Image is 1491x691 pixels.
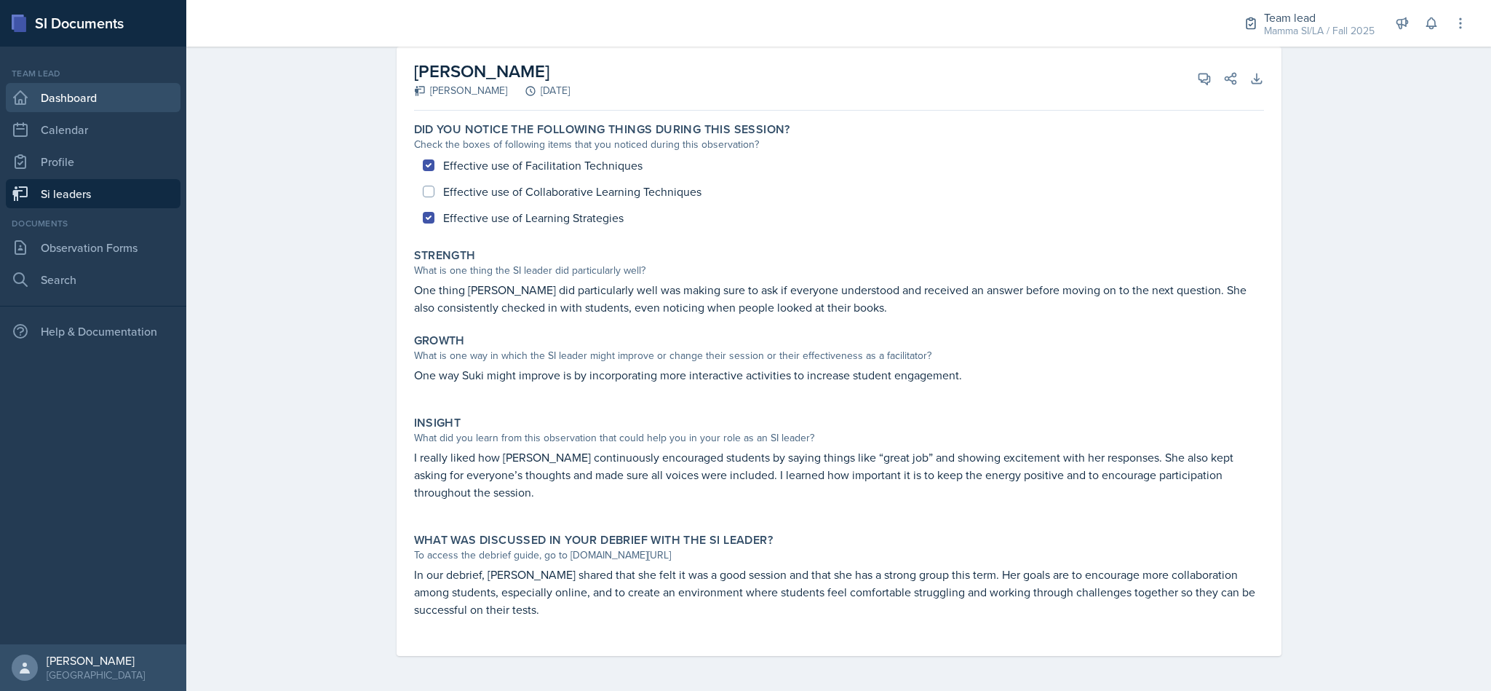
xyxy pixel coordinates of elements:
[6,265,180,294] a: Search
[414,366,1264,384] p: One way Suki might improve is by incorporating more interactive activities to increase student en...
[6,233,180,262] a: Observation Forms
[414,348,1264,363] div: What is one way in which the SI leader might improve or change their session or their effectivene...
[414,548,1264,563] div: To access the debrief guide, go to [DOMAIN_NAME][URL]
[6,147,180,176] a: Profile
[414,430,1264,446] div: What did you learn from this observation that could help you in your role as an SI leader?
[1264,23,1375,39] div: Mamma SI/LA / Fall 2025
[414,333,465,348] label: Growth
[6,83,180,112] a: Dashboard
[507,83,570,98] div: [DATE]
[6,115,180,144] a: Calendar
[414,533,774,548] label: What was discussed in your debrief with the SI Leader?
[6,217,180,230] div: Documents
[47,668,145,682] div: [GEOGRAPHIC_DATA]
[6,317,180,346] div: Help & Documentation
[414,83,507,98] div: [PERSON_NAME]
[47,653,145,668] div: [PERSON_NAME]
[414,416,461,430] label: Insight
[6,67,180,80] div: Team lead
[414,58,570,84] h2: [PERSON_NAME]
[1264,9,1375,26] div: Team lead
[414,137,1264,152] div: Check the boxes of following items that you noticed during this observation?
[414,122,790,137] label: Did you notice the following things during this session?
[6,179,180,208] a: Si leaders
[414,566,1264,618] p: In our debrief, [PERSON_NAME] shared that she felt it was a good session and that she has a stron...
[414,449,1264,501] p: I really liked how [PERSON_NAME] continuously encouraged students by saying things like “great jo...
[414,263,1264,278] div: What is one thing the SI leader did particularly well?
[414,281,1264,316] p: One thing [PERSON_NAME] did particularly well was making sure to ask if everyone understood and r...
[414,248,476,263] label: Strength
